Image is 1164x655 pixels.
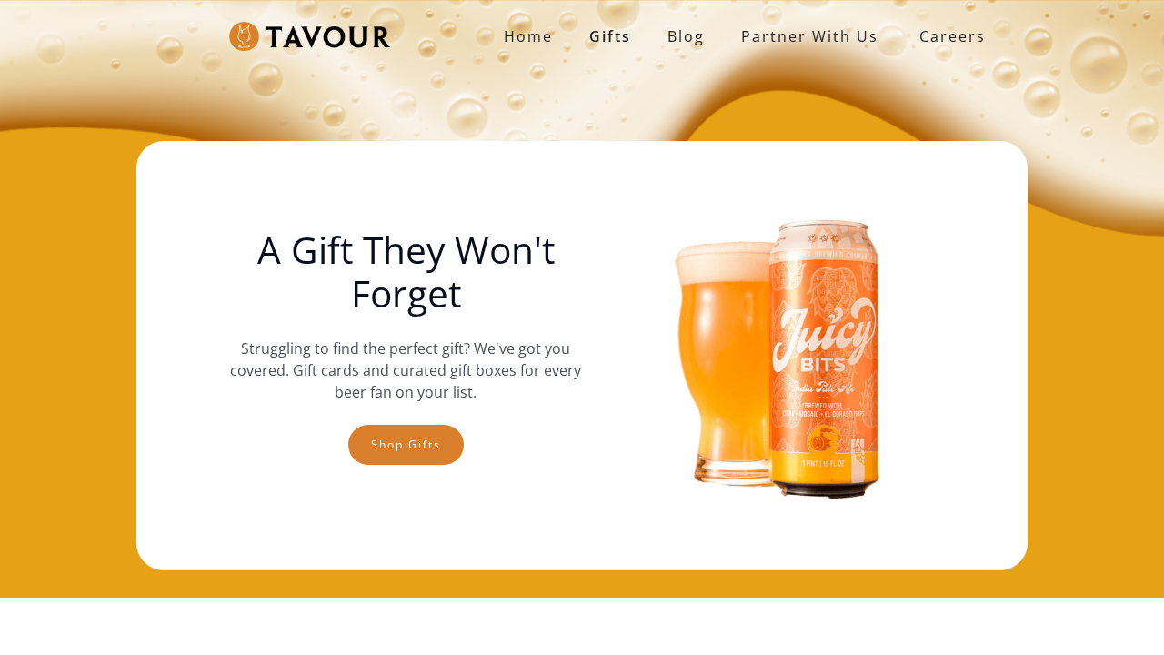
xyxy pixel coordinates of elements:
a: Careers [897,11,999,62]
a: Blog [649,18,723,55]
a: Shop gifts [348,425,464,465]
strong: Careers [919,18,986,55]
strong: Home [504,26,553,46]
a: Home [486,18,571,55]
h1: A Gift They Won't Forget [214,228,598,316]
p: Struggling to find the perfect gift? We've got you covered. Gift cards and curated gift boxes for... [214,338,598,403]
a: partner with us [723,18,897,55]
a: Gifts [571,18,649,55]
